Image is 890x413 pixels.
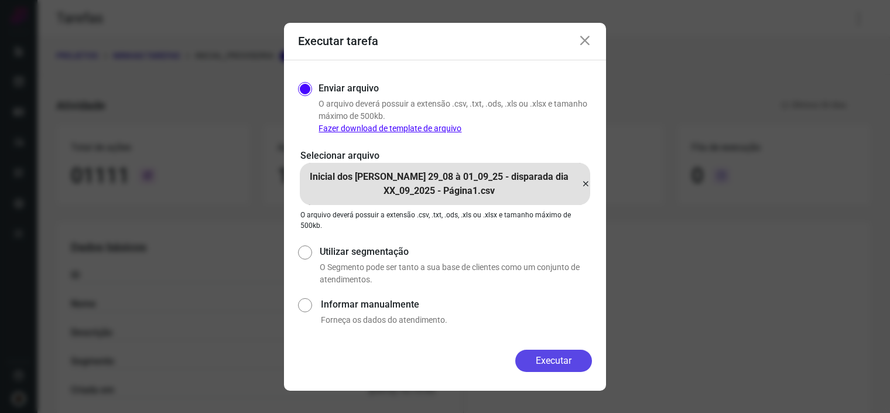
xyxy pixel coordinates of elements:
p: O arquivo deverá possuir a extensão .csv, .txt, .ods, .xls ou .xlsx e tamanho máximo de 500kb. [319,98,592,135]
label: Informar manualmente [321,298,592,312]
p: O Segmento pode ser tanto a sua base de clientes como um conjunto de atendimentos. [320,261,592,286]
label: Enviar arquivo [319,81,379,95]
p: Forneça os dados do atendimento. [321,314,592,326]
p: O arquivo deverá possuir a extensão .csv, .txt, .ods, .xls ou .xlsx e tamanho máximo de 500kb. [300,210,590,231]
h3: Executar tarefa [298,34,378,48]
label: Utilizar segmentação [320,245,592,259]
button: Executar [515,350,592,372]
a: Fazer download de template de arquivo [319,124,461,133]
p: Selecionar arquivo [300,149,590,163]
p: Inicial dos [PERSON_NAME] 29_08 à 01_09_25 - disparada dia XX_09_2025 - Página1.csv [300,170,578,198]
